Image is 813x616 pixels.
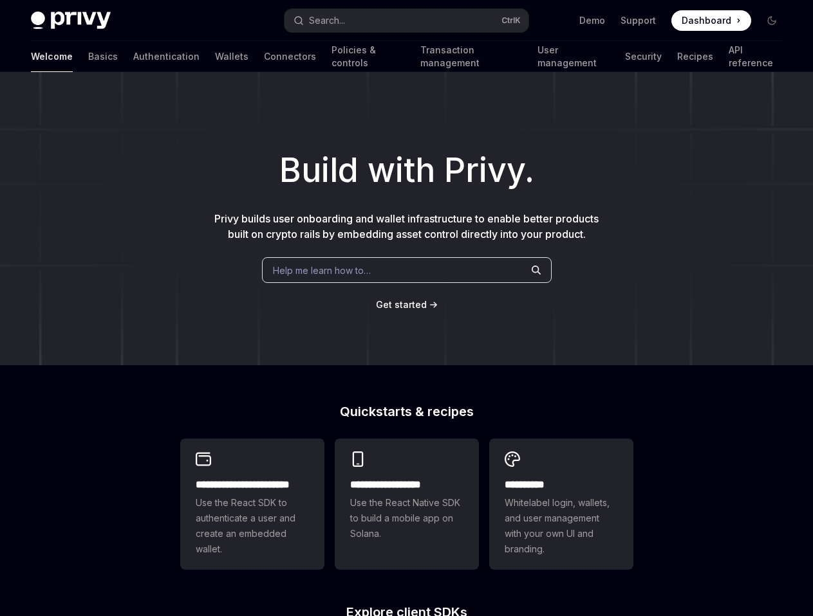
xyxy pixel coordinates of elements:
[501,15,521,26] span: Ctrl K
[335,439,479,570] a: **** **** **** ***Use the React Native SDK to build a mobile app on Solana.
[376,298,427,311] a: Get started
[180,405,633,418] h2: Quickstarts & recipes
[215,41,248,72] a: Wallets
[621,14,656,27] a: Support
[31,12,111,30] img: dark logo
[350,495,463,541] span: Use the React Native SDK to build a mobile app on Solana.
[88,41,118,72] a: Basics
[376,299,427,310] span: Get started
[579,14,605,27] a: Demo
[285,9,528,32] button: Open search
[729,41,782,72] a: API reference
[264,41,316,72] a: Connectors
[420,41,522,72] a: Transaction management
[671,10,751,31] a: Dashboard
[489,439,633,570] a: **** *****Whitelabel login, wallets, and user management with your own UI and branding.
[332,41,405,72] a: Policies & controls
[31,41,73,72] a: Welcome
[677,41,713,72] a: Recipes
[537,41,610,72] a: User management
[762,10,782,31] button: Toggle dark mode
[21,145,792,195] h1: Build with Privy.
[196,495,309,557] span: Use the React SDK to authenticate a user and create an embedded wallet.
[214,212,599,240] span: Privy builds user onboarding and wallet infrastructure to enable better products built on crypto ...
[625,41,662,72] a: Security
[273,264,371,277] span: Help me learn how to…
[505,495,618,557] span: Whitelabel login, wallets, and user management with your own UI and branding.
[309,13,345,28] div: Search...
[682,14,731,27] span: Dashboard
[133,41,200,72] a: Authentication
